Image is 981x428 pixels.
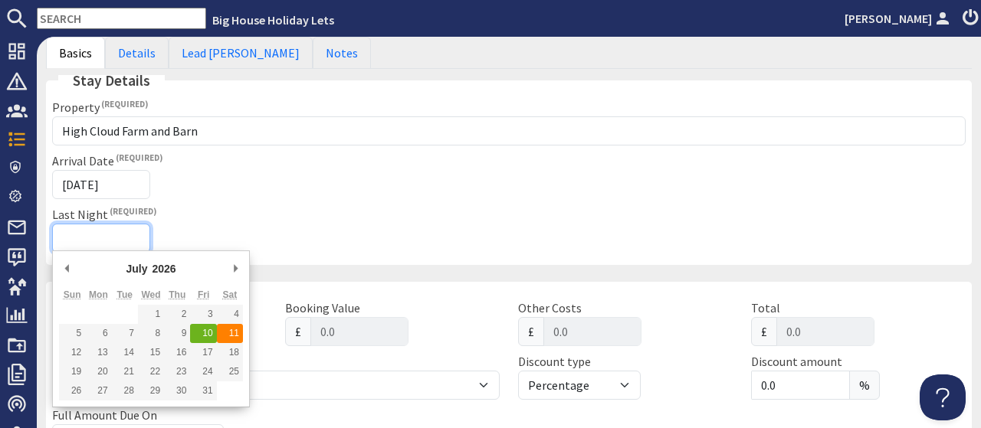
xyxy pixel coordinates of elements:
[164,305,190,324] button: 2
[285,300,360,315] label: Booking Value
[59,324,85,343] button: 5
[59,343,85,362] button: 12
[285,317,311,346] span: £
[190,343,216,362] button: 17
[85,362,111,381] button: 20
[89,289,108,300] abbr: Monday
[52,100,148,115] label: Property
[217,362,243,381] button: 25
[920,374,966,420] iframe: Toggle Customer Support
[217,305,243,324] button: 4
[123,257,149,280] div: July
[751,371,753,400] span: £
[313,37,371,69] a: Notes
[85,343,111,362] button: 13
[518,317,544,346] span: £
[138,324,164,343] button: 8
[138,305,164,324] button: 1
[223,289,238,300] abbr: Saturday
[112,343,138,362] button: 14
[149,257,178,280] div: 2026
[198,289,209,300] abbr: Friday
[190,305,216,324] button: 3
[217,324,243,343] button: 11
[212,12,334,28] a: Big House Holiday Lets
[138,343,164,362] button: 15
[112,324,138,343] button: 7
[164,381,190,400] button: 30
[141,289,160,300] abbr: Wednesday
[85,381,111,400] button: 27
[164,362,190,381] button: 23
[228,257,243,280] button: Next Month
[37,8,206,29] input: SEARCH
[52,153,162,168] label: Arrival Date
[138,362,164,381] button: 22
[59,257,74,280] button: Previous Month
[190,324,216,343] button: 10
[105,37,169,69] a: Details
[46,37,105,69] a: Basics
[849,371,880,400] span: %
[518,354,591,369] label: Discount type
[169,37,313,69] a: Lead [PERSON_NAME]
[164,324,190,343] button: 9
[112,362,138,381] button: 21
[845,9,953,28] a: [PERSON_NAME]
[59,362,85,381] button: 19
[85,324,111,343] button: 6
[190,362,216,381] button: 24
[518,300,582,315] label: Other Costs
[59,381,85,400] button: 26
[751,354,842,369] label: Discount amount
[751,317,777,346] span: £
[112,381,138,400] button: 28
[52,407,157,423] label: Full Amount Due On
[64,289,81,300] abbr: Sunday
[52,207,156,222] label: Last Night
[58,70,165,92] legend: Stay Details
[116,289,132,300] abbr: Tuesday
[751,300,780,315] label: Total
[164,343,190,362] button: 16
[217,343,243,362] button: 18
[190,381,216,400] button: 31
[169,289,185,300] abbr: Thursday
[138,381,164,400] button: 29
